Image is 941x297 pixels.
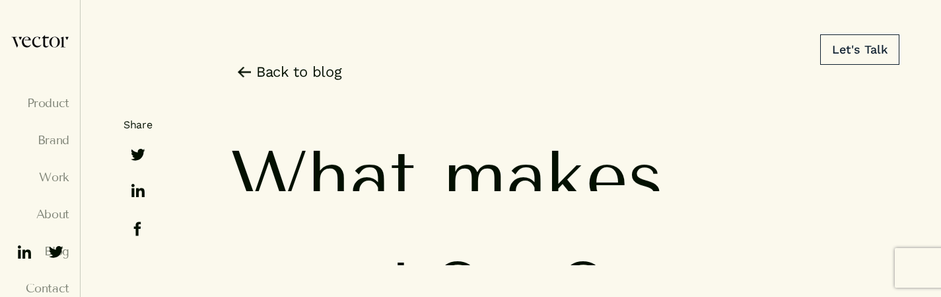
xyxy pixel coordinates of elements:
img: ico-linkedin [14,241,35,263]
img: ico-twitter-fill-black.svg [127,144,149,165]
a: Product [11,97,69,110]
span: Share [123,118,152,131]
a: About [11,208,69,221]
a: Brand [11,134,69,147]
span: makes [443,140,664,214]
img: ico-facebook-black.svg [125,216,151,242]
img: ico-linkedin-black.svg [127,180,149,201]
a: Let's Talk [820,34,899,65]
a: Contact [11,282,69,295]
a: Back to blog [230,62,341,83]
img: ico-twitter-fill [46,241,67,263]
span: What [230,140,417,214]
a: Work [11,171,69,184]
